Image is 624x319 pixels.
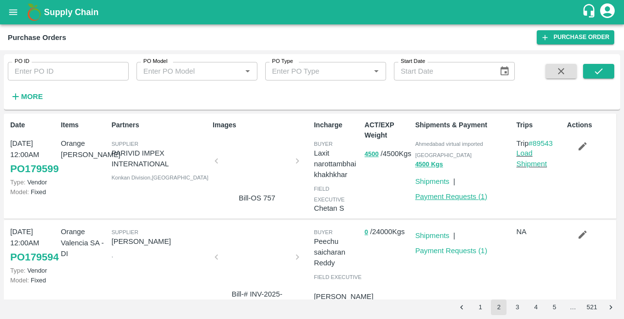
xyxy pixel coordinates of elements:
[314,148,361,180] p: Laxit narottambhai khakhkhar
[449,226,455,241] div: |
[394,62,491,80] input: Start Date
[8,62,129,80] input: Enter PO ID
[10,188,29,196] span: Model:
[415,193,487,200] a: Payment Requests (1)
[528,140,553,147] a: #89543
[112,252,113,258] span: ,
[509,299,525,315] button: Go to page 3
[401,58,425,65] label: Start Date
[516,226,563,237] p: NA
[452,299,620,315] nav: pagination navigation
[112,120,209,130] p: Partners
[112,229,138,235] span: Supplier
[516,149,547,168] a: Load Shipment
[112,148,209,170] p: PARIVID IMPEX INTERNATIONAL
[599,2,616,22] div: account of current user
[24,2,44,22] img: logo
[10,160,58,178] a: PO179599
[314,203,361,214] p: Chetan S
[314,291,373,313] p: [PERSON_NAME] L
[314,229,332,235] span: buyer
[241,65,254,78] button: Open
[61,226,108,259] p: Orange Valencia SA - DI
[10,266,57,275] p: Vendor
[365,227,368,238] button: 0
[10,138,57,160] p: [DATE] 12:00AM
[21,93,43,100] strong: More
[10,187,57,197] p: Fixed
[365,226,411,238] p: / 24000 Kgs
[61,138,108,160] p: Orange [PERSON_NAME]
[546,299,562,315] button: Go to page 5
[495,62,514,80] button: Choose date
[567,120,614,130] p: Actions
[10,277,29,284] span: Model:
[61,120,108,130] p: Items
[220,193,293,203] p: Bill-OS 757
[582,3,599,21] div: customer-support
[365,149,379,160] button: 4500
[472,299,488,315] button: Go to page 1
[365,120,411,140] p: ACT/EXP Weight
[112,236,209,247] p: [PERSON_NAME]
[10,120,57,130] p: Date
[220,289,293,311] p: Bill-# INV-2025-26/3823
[565,303,581,312] div: …
[139,65,226,78] input: Enter PO Model
[213,120,310,130] p: Images
[2,1,24,23] button: open drawer
[314,186,345,202] span: field executive
[10,248,58,266] a: PO179594
[415,178,449,185] a: Shipments
[516,120,563,130] p: Trips
[112,175,209,180] span: Konkan Division , [GEOGRAPHIC_DATA]
[44,5,582,19] a: Supply Chain
[449,172,455,187] div: |
[8,31,66,44] div: Purchase Orders
[603,299,619,315] button: Go to next page
[314,120,361,130] p: Incharge
[415,120,513,130] p: Shipments & Payment
[314,236,361,269] p: Peechu saicharan Reddy
[268,65,354,78] input: Enter PO Type
[8,88,45,105] button: More
[415,159,443,170] button: 4500 Kgs
[10,179,25,186] span: Type:
[415,247,487,255] a: Payment Requests (1)
[537,30,614,44] a: Purchase Order
[10,226,57,248] p: [DATE] 12:00AM
[415,141,483,158] span: Ahmedabad virtual imported [GEOGRAPHIC_DATA]
[44,7,98,17] b: Supply Chain
[491,299,507,315] button: page 2
[143,58,168,65] label: PO Model
[314,141,332,147] span: buyer
[365,148,411,159] p: / 4500 Kgs
[272,58,293,65] label: PO Type
[528,299,544,315] button: Go to page 4
[454,299,469,315] button: Go to previous page
[112,141,138,147] span: Supplier
[516,138,563,149] p: Trip
[370,65,383,78] button: Open
[584,299,600,315] button: Go to page 521
[10,267,25,274] span: Type:
[415,232,449,239] a: Shipments
[10,276,57,285] p: Fixed
[314,274,362,280] span: field executive
[10,178,57,187] p: Vendor
[15,58,29,65] label: PO ID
